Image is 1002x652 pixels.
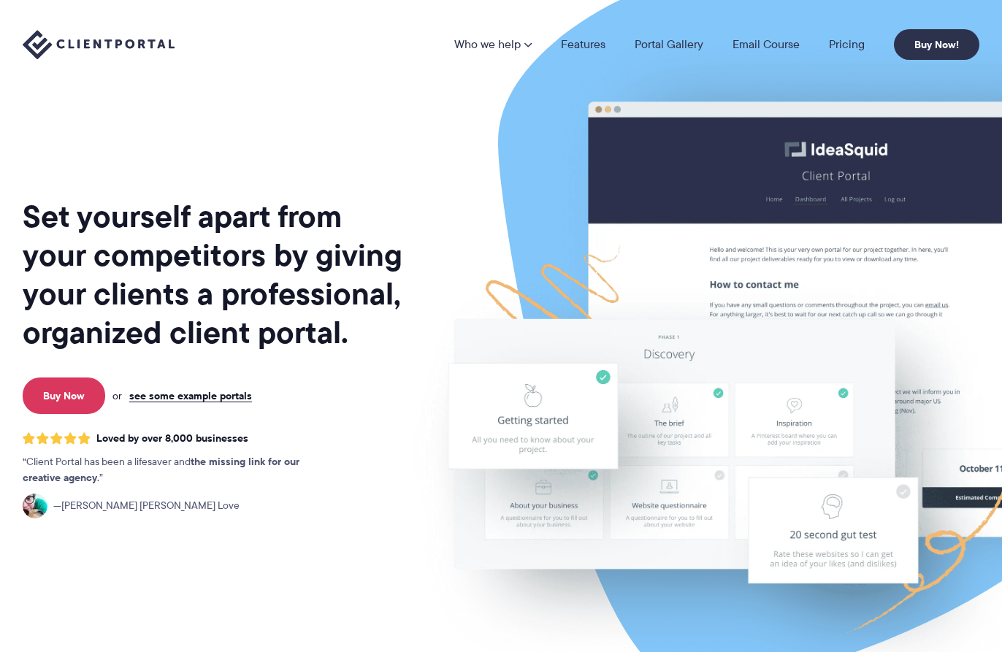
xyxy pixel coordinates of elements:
[733,39,800,50] a: Email Course
[112,389,122,402] span: or
[23,377,105,414] a: Buy Now
[129,389,252,402] a: see some example portals
[23,453,299,486] strong: the missing link for our creative agency
[894,29,979,60] a: Buy Now!
[23,454,329,486] p: Client Portal has been a lifesaver and .
[829,39,865,50] a: Pricing
[23,197,405,352] h1: Set yourself apart from your competitors by giving your clients a professional, organized client ...
[635,39,703,50] a: Portal Gallery
[53,498,240,514] span: [PERSON_NAME] [PERSON_NAME] Love
[561,39,605,50] a: Features
[454,39,532,50] a: Who we help
[96,432,248,445] span: Loved by over 8,000 businesses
